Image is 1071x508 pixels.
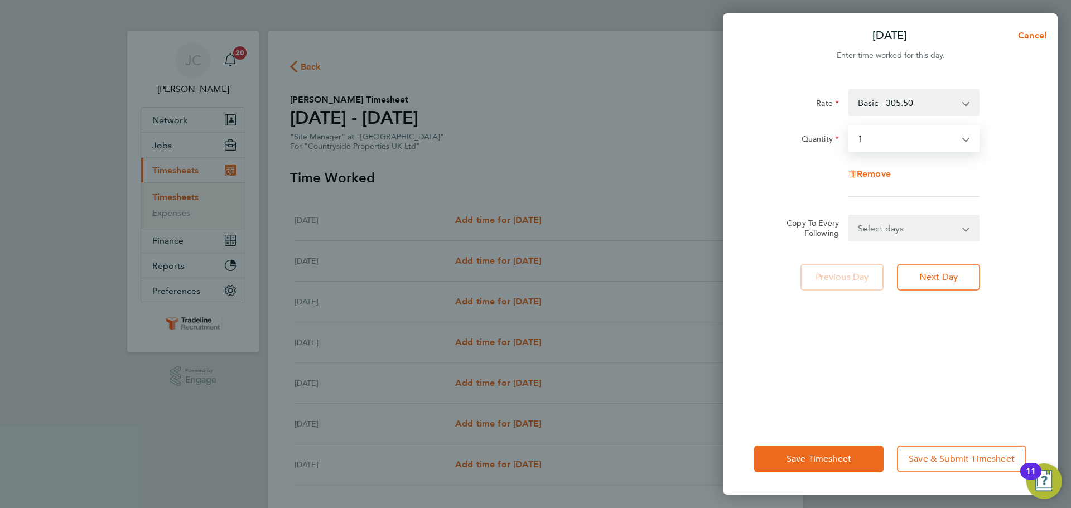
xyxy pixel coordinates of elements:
div: Enter time worked for this day. [723,49,1058,62]
div: 11 [1026,471,1036,486]
button: Open Resource Center, 11 new notifications [1026,463,1062,499]
button: Save Timesheet [754,446,884,472]
label: Copy To Every Following [778,218,839,238]
button: Save & Submit Timesheet [897,446,1026,472]
span: Cancel [1015,30,1046,41]
button: Next Day [897,264,980,291]
label: Rate [816,98,839,112]
button: Cancel [1000,25,1058,47]
button: Remove [848,170,891,178]
label: Quantity [802,134,839,147]
span: Next Day [919,272,958,283]
span: Remove [857,168,891,179]
span: Save & Submit Timesheet [909,453,1015,465]
span: Save Timesheet [787,453,851,465]
p: [DATE] [872,28,907,43]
